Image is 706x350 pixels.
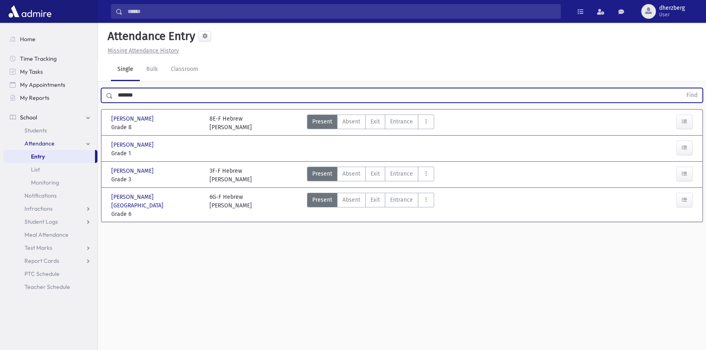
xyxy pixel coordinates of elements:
span: Attendance [24,140,55,147]
span: Students [24,127,47,134]
span: [PERSON_NAME] [111,167,155,175]
span: Present [312,169,332,178]
span: [PERSON_NAME] [111,141,155,149]
a: Home [3,33,97,46]
span: List [31,166,40,173]
a: Meal Attendance [3,228,97,241]
a: Teacher Schedule [3,280,97,293]
span: [PERSON_NAME] [111,114,155,123]
span: Entrance [390,196,413,204]
a: PTC Schedule [3,267,97,280]
span: dherzberg [659,5,685,11]
span: My Reports [20,94,49,101]
a: My Tasks [3,65,97,78]
span: Notifications [24,192,57,199]
span: Present [312,196,332,204]
span: My Tasks [20,68,43,75]
img: AdmirePro [7,3,53,20]
a: Time Tracking [3,52,97,65]
span: Grade 3 [111,175,201,184]
a: Report Cards [3,254,97,267]
span: Home [20,35,35,43]
span: Exit [371,196,380,204]
div: AttTypes [307,193,434,218]
span: Entry [31,153,45,160]
a: Monitoring [3,176,97,189]
span: PTC Schedule [24,270,60,277]
input: Search [123,4,560,19]
a: Attendance [3,137,97,150]
span: Absent [342,169,360,178]
a: Single [111,58,140,81]
span: School [20,114,37,121]
span: Student Logs [24,218,58,225]
a: Infractions [3,202,97,215]
span: Grade 6 [111,210,201,218]
span: Test Marks [24,244,52,251]
div: AttTypes [307,167,434,184]
span: Grade 1 [111,149,201,158]
a: Missing Attendance History [104,47,179,54]
a: Notifications [3,189,97,202]
div: 8E-F Hebrew [PERSON_NAME] [210,114,252,132]
span: My Appointments [20,81,65,88]
span: Infractions [24,205,53,212]
span: Exit [371,117,380,126]
a: Student Logs [3,215,97,228]
div: 6G-F Hebrew [PERSON_NAME] [210,193,252,218]
a: My Appointments [3,78,97,91]
span: [PERSON_NAME][GEOGRAPHIC_DATA] [111,193,201,210]
span: Teacher Schedule [24,283,70,291]
a: Bulk [140,58,164,81]
span: Absent [342,196,360,204]
span: Entrance [390,169,413,178]
div: 3F-F Hebrew [PERSON_NAME] [210,167,252,184]
span: Grade 8 [111,123,201,132]
a: Test Marks [3,241,97,254]
a: Classroom [164,58,205,81]
a: Entry [3,150,95,163]
span: Report Cards [24,257,59,264]
a: Students [3,124,97,137]
a: School [3,111,97,124]
a: List [3,163,97,176]
span: Present [312,117,332,126]
button: Find [682,88,702,102]
span: Entrance [390,117,413,126]
span: User [659,11,685,18]
span: Exit [371,169,380,178]
span: Monitoring [31,179,59,186]
span: Meal Attendance [24,231,68,238]
div: AttTypes [307,114,434,132]
a: My Reports [3,91,97,104]
u: Missing Attendance History [108,47,179,54]
span: Time Tracking [20,55,57,62]
h5: Attendance Entry [104,29,195,43]
span: Absent [342,117,360,126]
